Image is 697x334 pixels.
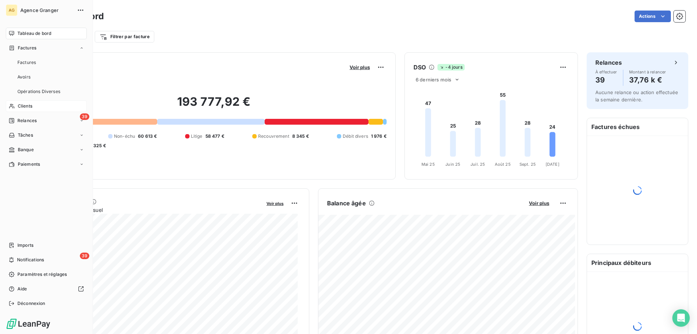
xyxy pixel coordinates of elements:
[587,118,688,136] h6: Factures échues
[292,133,309,140] span: 8 345 €
[17,242,33,249] span: Imports
[347,64,372,71] button: Voir plus
[41,94,387,116] h2: 193 777,92 €
[264,200,286,206] button: Voir plus
[527,200,551,206] button: Voir plus
[18,103,32,109] span: Clients
[80,253,89,259] span: 39
[258,133,289,140] span: Recouvrement
[17,117,37,124] span: Relances
[17,300,45,307] span: Déconnexion
[17,286,27,292] span: Aide
[17,74,30,80] span: Avoirs
[20,7,73,13] span: Agence Granger
[629,74,666,86] h4: 37,76 k €
[6,4,17,16] div: AG
[595,89,678,102] span: Aucune relance ou action effectuée la semaine dernière.
[17,257,44,263] span: Notifications
[114,133,135,140] span: Non-échu
[41,206,261,214] span: Chiffre d'affaires mensuel
[17,59,36,66] span: Factures
[371,133,387,140] span: 1 976 €
[437,64,464,71] span: -4 jours
[18,161,40,168] span: Paiements
[546,162,559,167] tspan: [DATE]
[205,133,224,140] span: 58 477 €
[421,162,435,167] tspan: Mai 25
[191,133,203,140] span: Litige
[519,162,536,167] tspan: Sept. 25
[6,283,87,295] a: Aide
[17,88,60,95] span: Opérations Diverses
[18,146,34,153] span: Banque
[138,133,157,140] span: 60 613 €
[413,63,426,72] h6: DSO
[80,113,89,120] span: 39
[416,77,451,83] span: 6 derniers mois
[672,309,690,327] div: Open Intercom Messenger
[17,30,51,37] span: Tableau de bord
[445,162,460,167] tspan: Juin 25
[18,132,33,138] span: Tâches
[635,11,671,22] button: Actions
[266,201,284,206] span: Voir plus
[327,199,366,208] h6: Balance âgée
[595,74,617,86] h4: 39
[495,162,511,167] tspan: Août 25
[587,254,688,271] h6: Principaux débiteurs
[343,133,368,140] span: Débit divers
[629,70,666,74] span: Montant à relancer
[91,142,106,149] span: -325 €
[529,200,549,206] span: Voir plus
[470,162,485,167] tspan: Juil. 25
[595,70,617,74] span: À effectuer
[6,318,51,330] img: Logo LeanPay
[350,64,370,70] span: Voir plus
[17,271,67,278] span: Paramètres et réglages
[95,31,154,43] button: Filtrer par facture
[595,58,622,67] h6: Relances
[18,45,36,51] span: Factures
